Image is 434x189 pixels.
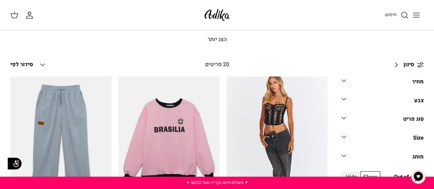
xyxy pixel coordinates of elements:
span: Show [360,171,380,183]
div: 20 פריטים [166,60,268,69]
button: סידור לפי [10,57,47,72]
div: סוג פריט [403,115,424,124]
button: צ'אט [408,166,429,187]
a: סינון [390,57,424,73]
div: Size [413,134,424,143]
button: Toggle menu [409,8,424,23]
span: סידור לפי [10,60,33,69]
img: accessibility_icon02.svg [5,154,24,173]
span: Hide [343,171,360,183]
a: חיפוש [385,11,409,19]
img: Adika IL [202,7,232,23]
div: מחיר [412,78,424,86]
a: מחיר [341,76,424,92]
a: החשבון שלי [25,11,36,19]
div: מותג [412,153,424,162]
div: צבע [414,96,424,105]
span: סינון [403,60,414,69]
span: חיפוש [385,11,397,18]
a: ✦ משלוח חינם בקנייה מעל ₪220 ✦ [186,179,248,186]
a: סוג פריט [341,114,424,129]
span: Out of stock [394,173,424,182]
p: הצג יותר [10,35,424,44]
a: מותג [341,152,424,167]
a: צבע [341,95,424,110]
a: Size [341,133,424,148]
